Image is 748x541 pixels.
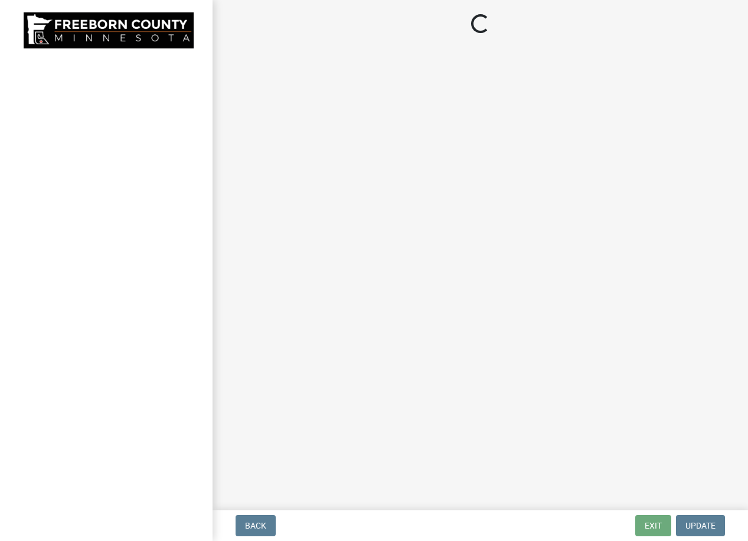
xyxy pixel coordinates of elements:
[245,521,266,530] span: Back
[685,521,716,530] span: Update
[676,515,725,536] button: Update
[236,515,276,536] button: Back
[635,515,671,536] button: Exit
[24,12,194,48] img: Freeborn County, Minnesota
